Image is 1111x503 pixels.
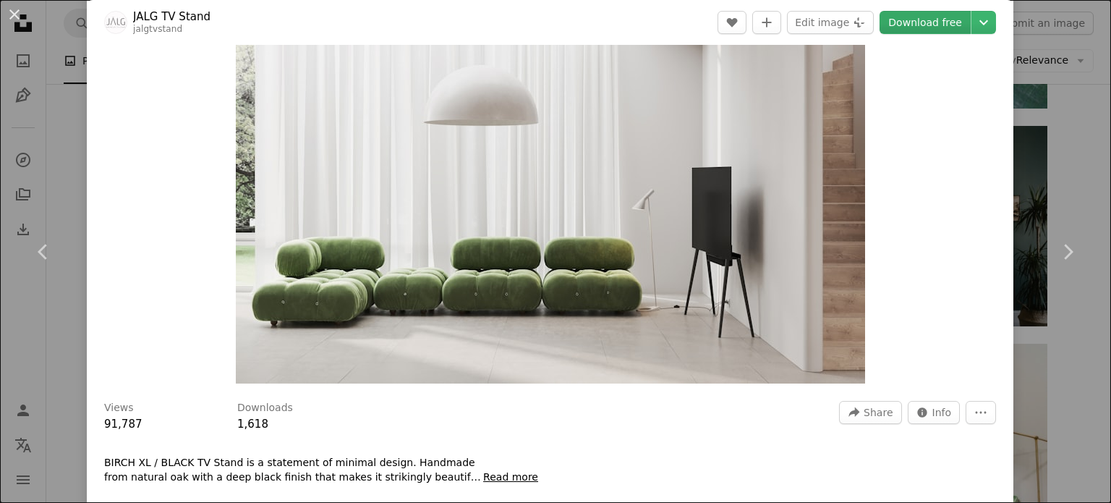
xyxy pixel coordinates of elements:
button: More Actions [966,401,996,424]
img: Go to JALG TV Stand's profile [104,11,127,34]
h3: Views [104,401,134,415]
button: Read more [483,470,538,485]
button: Like [718,11,746,34]
button: Share this image [839,401,901,424]
button: Stats about this image [908,401,961,424]
a: JALG TV Stand [133,9,210,24]
a: jalgtvstand [133,24,182,34]
span: 91,787 [104,418,142,431]
a: Download free [880,11,971,34]
span: Share [864,402,893,423]
p: BIRCH XL / BLACK TV Stand is a statement of minimal design. Handmade from natural oak with a deep... [104,456,483,485]
a: Next [1024,182,1111,321]
span: 1,618 [237,418,268,431]
button: Choose download size [971,11,996,34]
button: Add to Collection [752,11,781,34]
span: Info [932,402,952,423]
button: Edit image [787,11,874,34]
h3: Downloads [237,401,293,415]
